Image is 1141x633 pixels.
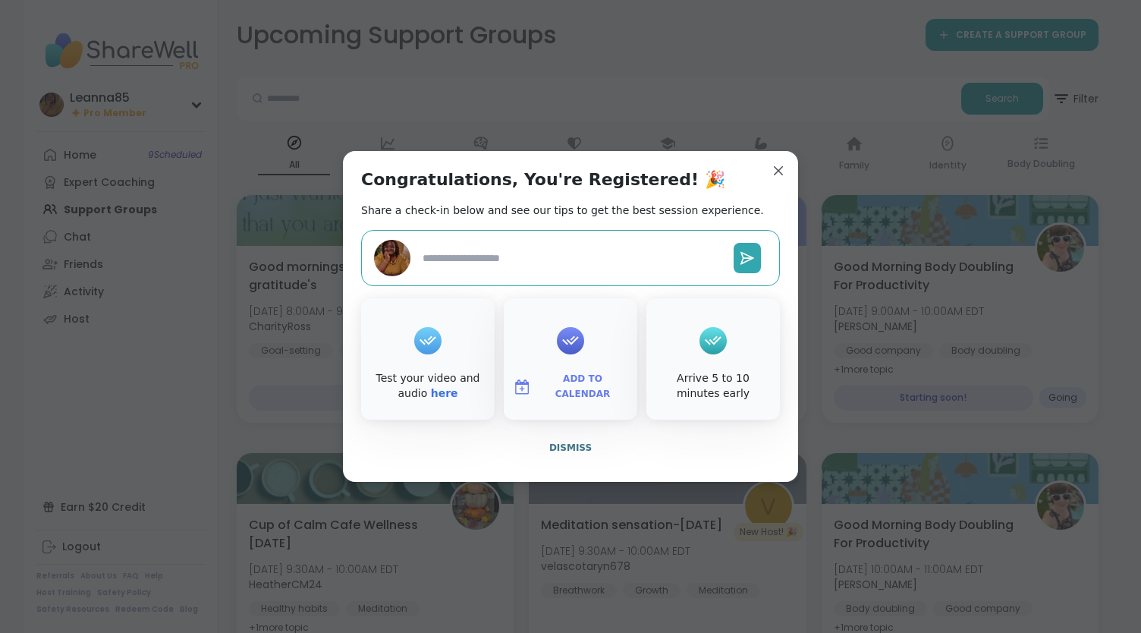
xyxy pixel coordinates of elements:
[361,203,764,218] h2: Share a check-in below and see our tips to get the best session experience.
[361,432,780,464] button: Dismiss
[361,169,725,191] h1: Congratulations, You're Registered! 🎉
[537,372,628,402] span: Add to Calendar
[507,371,634,403] button: Add to Calendar
[364,371,492,401] div: Test your video and audio
[549,442,592,453] span: Dismiss
[374,240,410,276] img: Leanna85
[649,371,777,401] div: Arrive 5 to 10 minutes early
[513,378,531,396] img: ShareWell Logomark
[431,387,458,399] a: here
